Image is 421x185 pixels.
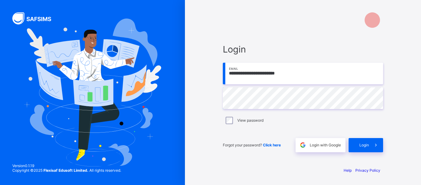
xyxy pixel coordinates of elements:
[12,168,121,173] span: Copyright © 2025 All rights reserved.
[344,168,352,173] a: Help
[263,143,281,147] a: Click here
[237,118,264,123] label: View password
[12,12,59,24] img: SAFSIMS Logo
[299,141,306,149] img: google.396cfc9801f0270233282035f929180a.svg
[12,163,121,168] span: Version 0.1.19
[223,44,383,55] span: Login
[310,143,341,147] span: Login with Google
[223,143,281,147] span: Forgot your password?
[359,143,369,147] span: Login
[355,168,380,173] a: Privacy Policy
[43,168,88,173] strong: Flexisaf Edusoft Limited.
